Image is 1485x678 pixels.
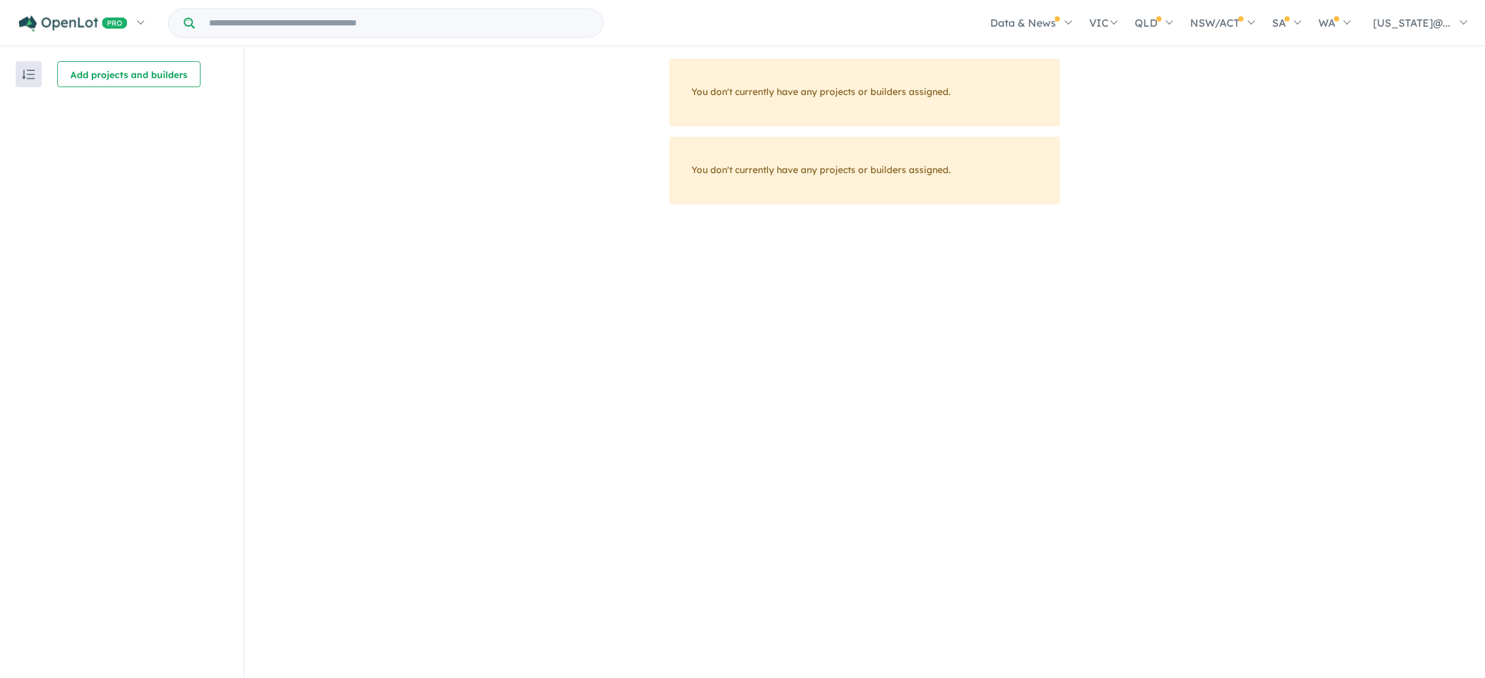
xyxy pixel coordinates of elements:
input: Try estate name, suburb, builder or developer [197,9,600,37]
div: You don't currently have any projects or builders assigned. [669,59,1060,126]
span: [US_STATE]@... [1373,16,1450,29]
div: You don't currently have any projects or builders assigned. [669,137,1060,204]
button: Add projects and builders [57,61,201,87]
img: Openlot PRO Logo White [19,16,128,32]
img: sort.svg [22,70,35,79]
